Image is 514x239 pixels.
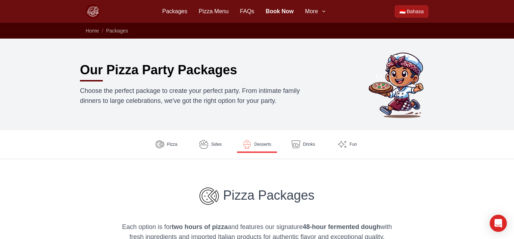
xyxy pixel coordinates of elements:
[292,140,300,149] img: Drinks
[305,7,327,16] button: More
[254,141,271,147] span: Desserts
[80,86,320,106] p: Choose the perfect package to create your perfect party. From intimate family dinners to large ce...
[156,140,164,149] img: Pizza
[172,223,228,230] strong: two hours of pizza
[303,141,315,147] span: Drinks
[193,136,228,153] a: Sides
[199,7,229,16] a: Pizza Menu
[407,8,424,15] span: Bahasa
[395,5,428,18] a: Beralih ke Bahasa Indonesia
[167,141,177,147] span: Pizza
[266,7,293,16] a: Book Now
[148,136,184,153] a: Pizza
[106,28,128,34] a: Packages
[240,7,254,16] a: FAQs
[120,188,394,205] h3: Pizza Packages
[211,141,222,147] span: Sides
[303,223,381,230] strong: 48-hour fermented dough
[349,141,357,147] span: Fun
[366,50,434,119] img: Bali Pizza Party Packages
[102,27,103,34] li: /
[200,188,219,205] img: Pizza
[490,215,507,232] div: Open Intercom Messenger
[338,140,347,149] img: Fun
[243,140,251,149] img: Desserts
[286,136,321,153] a: Drinks
[305,7,318,16] span: More
[330,136,366,153] a: Fun
[162,7,187,16] a: Packages
[237,136,277,153] a: Desserts
[80,63,237,77] h1: Our Pizza Party Packages
[86,4,100,19] img: Bali Pizza Party Logo
[200,140,208,149] img: Sides
[86,28,99,34] a: Home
